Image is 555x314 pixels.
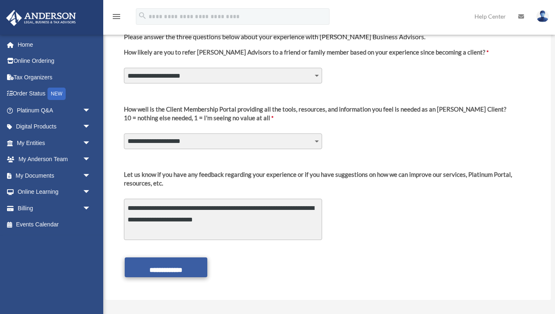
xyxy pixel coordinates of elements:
label: How likely are you to refer [PERSON_NAME] Advisors to a friend or family member based on your exp... [124,48,489,63]
a: Tax Organizers [6,69,103,86]
span: arrow_drop_down [83,135,99,152]
span: arrow_drop_down [83,102,99,119]
span: arrow_drop_down [83,184,99,201]
label: 10 = nothing else needed, 1 = I'm seeing no value at all [124,105,506,129]
a: Events Calendar [6,216,103,233]
span: arrow_drop_down [83,151,99,168]
a: Billingarrow_drop_down [6,200,103,216]
img: Anderson Advisors Platinum Portal [4,10,78,26]
img: User Pic [536,10,549,22]
div: NEW [47,88,66,100]
a: My Anderson Teamarrow_drop_down [6,151,103,168]
a: Platinum Q&Aarrow_drop_down [6,102,103,119]
h4: Please answer the three questions below about your experience with [PERSON_NAME] Business Advisors. [124,32,532,41]
i: menu [111,12,121,21]
a: My Documentsarrow_drop_down [6,167,103,184]
div: How well is the Client Membership Portal providing all the tools, resources, and information you ... [124,105,506,114]
a: Digital Productsarrow_drop_down [6,119,103,135]
span: arrow_drop_down [83,200,99,217]
span: arrow_drop_down [83,167,99,184]
a: Online Ordering [6,53,103,69]
a: menu [111,14,121,21]
a: My Entitiesarrow_drop_down [6,135,103,151]
a: Order StatusNEW [6,86,103,102]
a: Home [6,36,103,53]
a: Online Learningarrow_drop_down [6,184,103,200]
i: search [138,11,147,20]
span: arrow_drop_down [83,119,99,136]
div: Let us know if you have any feedback regarding your experience or if you have suggestions on how ... [124,170,532,188]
